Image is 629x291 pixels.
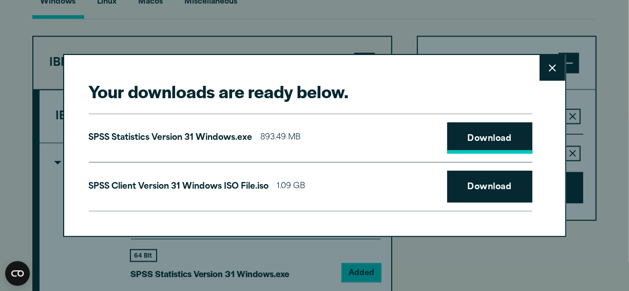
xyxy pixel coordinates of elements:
h2: Your downloads are ready below. [89,80,532,103]
span: 893.49 MB [261,131,301,145]
p: SPSS Client Version 31 Windows ISO File.iso [89,179,269,194]
p: SPSS Statistics Version 31 Windows.exe [89,131,253,145]
a: Download [447,171,532,203]
button: Open CMP widget [5,261,30,286]
span: 1.09 GB [277,179,306,194]
a: Download [447,122,532,154]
